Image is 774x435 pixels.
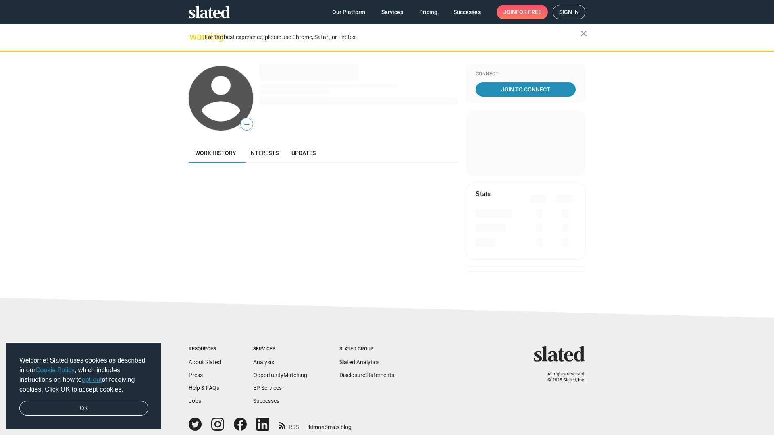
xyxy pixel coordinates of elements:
[189,359,221,365] a: About Slated
[326,5,372,19] a: Our Platform
[553,5,585,19] a: Sign in
[189,372,203,378] a: Press
[497,5,548,19] a: Joinfor free
[559,5,579,19] span: Sign in
[332,5,365,19] span: Our Platform
[339,346,394,352] div: Slated Group
[447,5,487,19] a: Successes
[253,385,282,391] a: EP Services
[241,119,253,130] span: —
[35,367,75,373] a: Cookie Policy
[339,359,379,365] a: Slated Analytics
[419,5,437,19] span: Pricing
[279,418,299,431] a: RSS
[503,5,541,19] span: Join
[19,401,148,416] a: dismiss cookie message
[6,343,161,429] div: cookieconsent
[291,150,316,156] span: Updates
[539,371,585,383] p: All rights reserved. © 2025 Slated, Inc.
[253,398,279,404] a: Successes
[249,150,279,156] span: Interests
[516,5,541,19] span: for free
[82,376,102,383] a: opt-out
[189,143,243,163] a: Work history
[205,32,580,43] div: For the best experience, please use Chrome, Safari, or Firefox.
[381,5,403,19] span: Services
[189,385,219,391] a: Help & FAQs
[308,417,352,431] a: filmonomics blog
[476,71,576,77] div: Connect
[375,5,410,19] a: Services
[195,150,236,156] span: Work history
[253,372,307,378] a: OpportunityMatching
[339,372,394,378] a: DisclosureStatements
[477,82,574,97] span: Join To Connect
[189,346,221,352] div: Resources
[476,190,491,198] mat-card-title: Stats
[285,143,322,163] a: Updates
[253,346,307,352] div: Services
[579,29,589,38] mat-icon: close
[189,398,201,404] a: Jobs
[253,359,274,365] a: Analysis
[19,356,148,394] span: Welcome! Slated uses cookies as described in our , which includes instructions on how to of recei...
[476,82,576,97] a: Join To Connect
[243,143,285,163] a: Interests
[454,5,481,19] span: Successes
[189,32,199,41] mat-icon: warning
[308,424,318,430] span: film
[413,5,444,19] a: Pricing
